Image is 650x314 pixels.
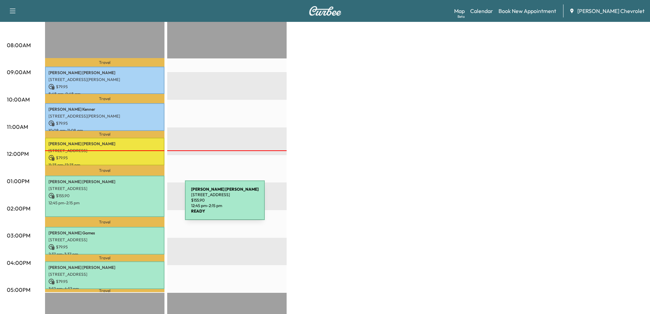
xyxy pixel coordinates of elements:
p: $ 79.95 [48,244,161,250]
p: Travel [45,94,164,103]
p: Travel [45,131,164,138]
p: 3:52 pm - 4:52 pm [48,286,161,291]
p: [PERSON_NAME] [PERSON_NAME] [48,265,161,270]
p: [STREET_ADDRESS] [48,272,161,277]
p: 04:00PM [7,259,31,267]
p: 12:45 pm - 2:15 pm [48,200,161,206]
p: $ 155.90 [48,193,161,199]
p: Travel [45,255,164,261]
span: [PERSON_NAME] Chevrolet [577,7,645,15]
p: 09:00AM [7,68,31,76]
div: Beta [458,14,465,19]
p: 10:08 am - 11:08 am [48,128,161,133]
p: [PERSON_NAME] Games [48,230,161,236]
img: Curbee Logo [309,6,342,16]
p: 11:00AM [7,123,28,131]
p: Travel [45,289,164,292]
p: $ 79.95 [48,120,161,126]
p: 01:00PM [7,177,29,185]
p: 2:37 pm - 3:37 pm [48,251,161,257]
p: 10:00AM [7,95,30,104]
p: $ 79.95 [48,278,161,285]
a: MapBeta [454,7,465,15]
p: 03:00PM [7,231,30,240]
p: [STREET_ADDRESS][PERSON_NAME] [48,113,161,119]
p: [PERSON_NAME] [PERSON_NAME] [48,141,161,147]
p: Travel [45,58,164,66]
p: [PERSON_NAME] [PERSON_NAME] [48,179,161,185]
p: [STREET_ADDRESS] [48,237,161,243]
p: [PERSON_NAME] Kenner [48,107,161,112]
p: 12:00PM [7,150,29,158]
p: [STREET_ADDRESS][PERSON_NAME] [48,77,161,82]
p: $ 79.95 [48,84,161,90]
p: $ 79.95 [48,155,161,161]
p: 11:23 am - 12:23 pm [48,162,161,168]
p: 05:00PM [7,286,30,294]
a: Calendar [470,7,493,15]
p: [STREET_ADDRESS] [48,148,161,153]
p: Travel [45,165,164,176]
p: [PERSON_NAME] [PERSON_NAME] [48,70,161,76]
p: [STREET_ADDRESS] [48,186,161,191]
a: Book New Appointment [499,7,556,15]
p: 8:48 am - 9:48 am [48,91,161,97]
p: Travel [45,217,164,227]
p: 02:00PM [7,204,30,213]
p: 08:00AM [7,41,31,49]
